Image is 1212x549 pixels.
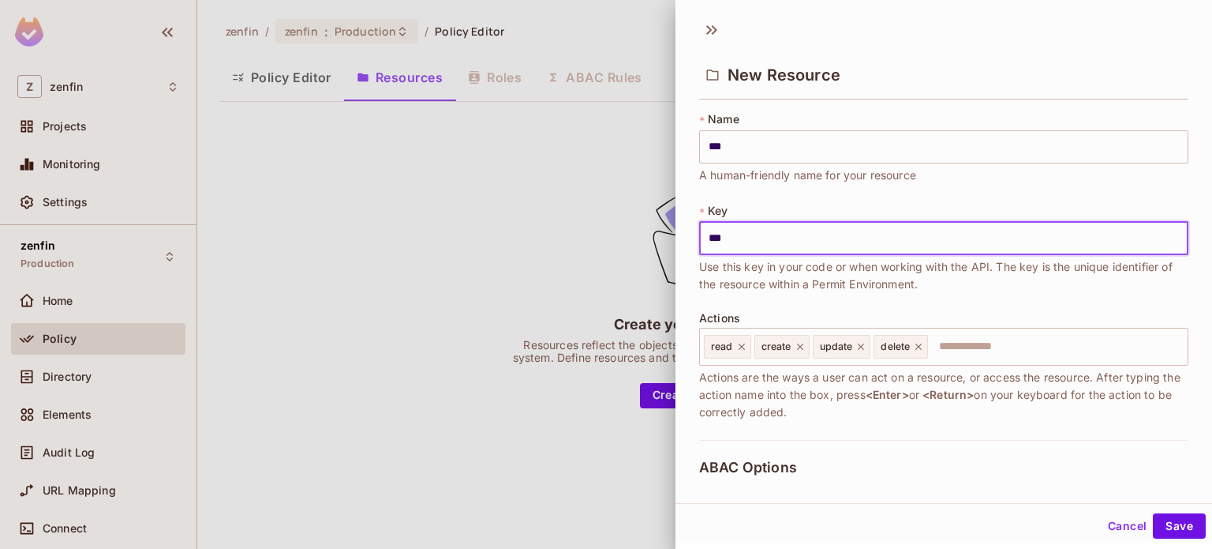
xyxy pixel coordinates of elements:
button: Save [1153,513,1206,539]
span: A human-friendly name for your resource [699,167,916,184]
span: Actions are the ways a user can act on a resource, or access the resource. After typing the actio... [699,369,1188,421]
span: Key [708,205,728,217]
span: delete [881,340,910,353]
span: <Enter> [866,388,909,401]
span: Actions [699,312,740,325]
div: create [754,335,810,359]
span: New Resource [728,66,840,85]
span: Name [708,113,739,126]
div: delete [873,335,928,359]
div: read [704,335,751,359]
span: read [711,340,733,353]
span: update [820,340,853,353]
div: update [813,335,871,359]
button: Cancel [1102,513,1153,539]
span: ABAC Options [699,460,797,476]
span: create [761,340,791,353]
span: <Return> [922,388,974,401]
span: Use this key in your code or when working with the API. The key is the unique identifier of the r... [699,258,1188,293]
